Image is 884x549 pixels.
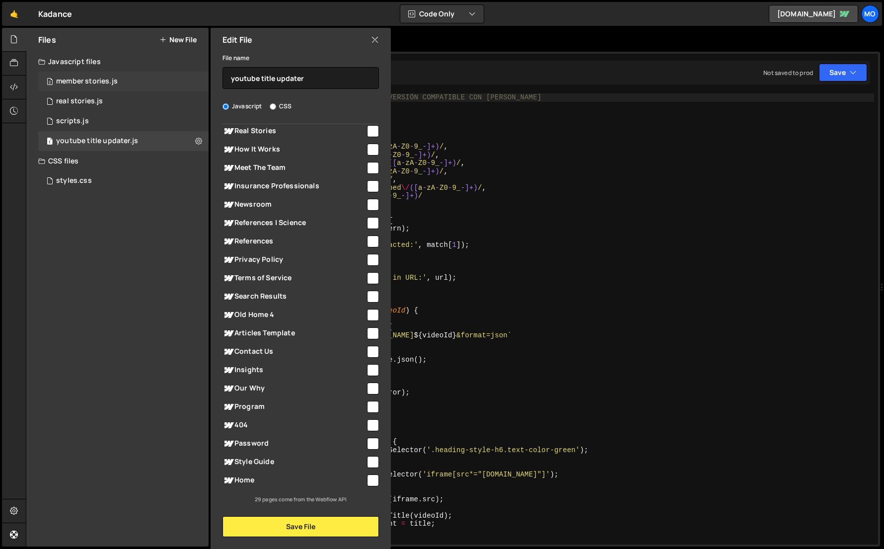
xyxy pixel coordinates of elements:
[56,97,103,106] div: real stories.js
[222,34,252,45] h2: Edit File
[819,64,867,81] button: Save
[222,199,366,211] span: Newsroom
[47,138,53,146] span: 1
[56,137,138,146] div: youtube title updater.js
[159,36,197,44] button: New File
[222,103,229,110] input: Javascript
[222,162,366,174] span: Meet The Team
[222,180,366,192] span: Insurance Professionals
[222,327,366,339] span: Articles Template
[222,291,366,303] span: Search Results
[769,5,858,23] a: [DOMAIN_NAME]
[222,364,366,376] span: Insights
[270,103,276,110] input: CSS
[222,516,379,537] button: Save File
[763,69,813,77] div: Not saved to prod
[38,91,209,111] div: 11847/46736.js
[222,53,249,63] label: File name
[222,144,366,156] span: How It Works
[38,72,209,91] div: 11847/46737.js
[222,346,366,358] span: Contact Us
[861,5,879,23] a: Mo
[38,8,72,20] div: Kadance
[222,456,366,468] span: Style Guide
[222,438,366,450] span: Password
[47,78,53,86] span: 2
[255,496,347,503] small: 29 pages come from the Webflow API
[26,151,209,171] div: CSS files
[222,125,366,137] span: Real Stories
[222,419,366,431] span: 404
[222,67,379,89] input: Name
[222,309,366,321] span: Old Home 4
[222,217,366,229] span: References | Science
[400,5,484,23] button: Code Only
[56,176,92,185] div: styles.css
[222,254,366,266] span: Privacy Policy
[222,401,366,413] span: Program
[38,111,209,131] div: 11847/28141.js
[56,117,89,126] div: scripts.js
[222,101,262,111] label: Javascript
[222,272,366,284] span: Terms of Service
[222,474,366,486] span: Home
[38,34,56,45] h2: Files
[2,2,26,26] a: 🤙
[222,383,366,394] span: Our Why
[222,235,366,247] span: References
[270,101,292,111] label: CSS
[56,77,118,86] div: member stories.js
[26,52,209,72] div: Javascript files
[38,131,209,151] div: 11847/46738.js
[38,171,209,191] div: 11847/28286.css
